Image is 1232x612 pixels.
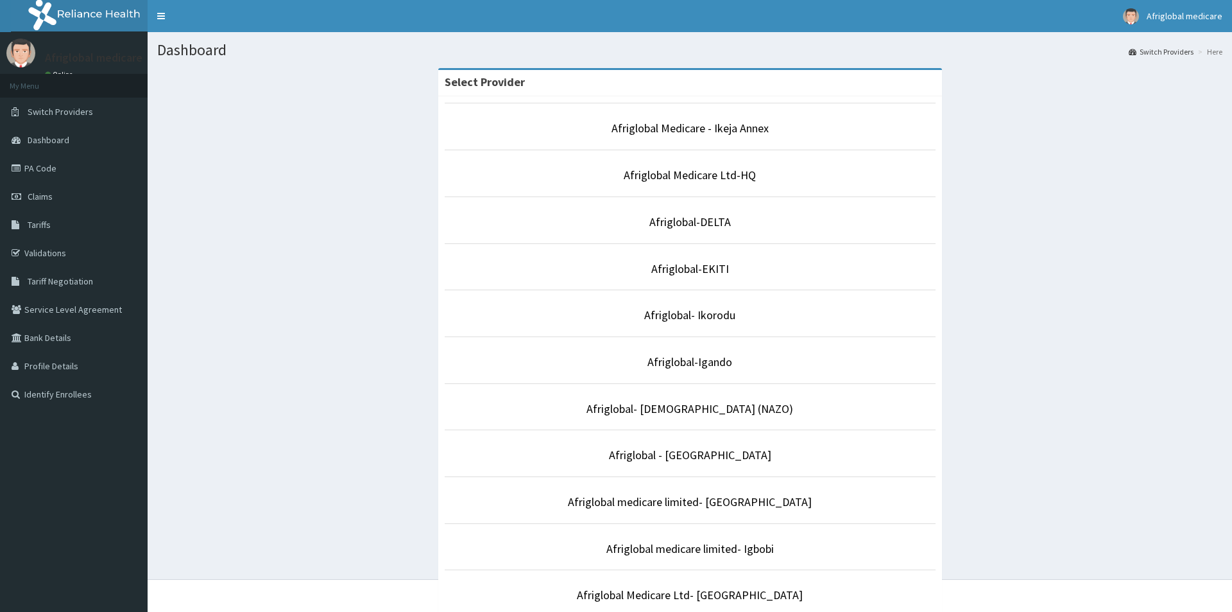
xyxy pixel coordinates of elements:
[612,121,769,136] a: Afriglobal Medicare - Ikeja Annex
[45,52,142,64] p: Afriglobal medicare
[1195,46,1222,57] li: Here
[586,401,793,416] a: Afriglobal- [DEMOGRAPHIC_DATA] (NAZO)
[28,106,93,118] span: Switch Providers
[157,42,1222,58] h1: Dashboard
[577,588,803,602] a: Afriglobal Medicare Ltd- [GEOGRAPHIC_DATA]
[606,541,774,556] a: Afriglobal medicare limited- Igbobi
[1147,10,1222,22] span: Afriglobal medicare
[1123,8,1139,24] img: User Image
[647,354,732,369] a: Afriglobal-Igando
[651,261,729,276] a: Afriglobal-EKITI
[28,275,93,287] span: Tariff Negotiation
[609,448,771,462] a: Afriglobal - [GEOGRAPHIC_DATA]
[28,219,51,231] span: Tariffs
[644,308,735,322] a: Afriglobal- Ikorodu
[624,168,756,182] a: Afriglobal Medicare Ltd-HQ
[45,70,76,79] a: Online
[28,134,69,146] span: Dashboard
[6,39,35,67] img: User Image
[568,494,812,509] a: Afriglobal medicare limited- [GEOGRAPHIC_DATA]
[649,214,731,229] a: Afriglobal-DELTA
[445,74,525,89] strong: Select Provider
[28,191,53,202] span: Claims
[1129,46,1193,57] a: Switch Providers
